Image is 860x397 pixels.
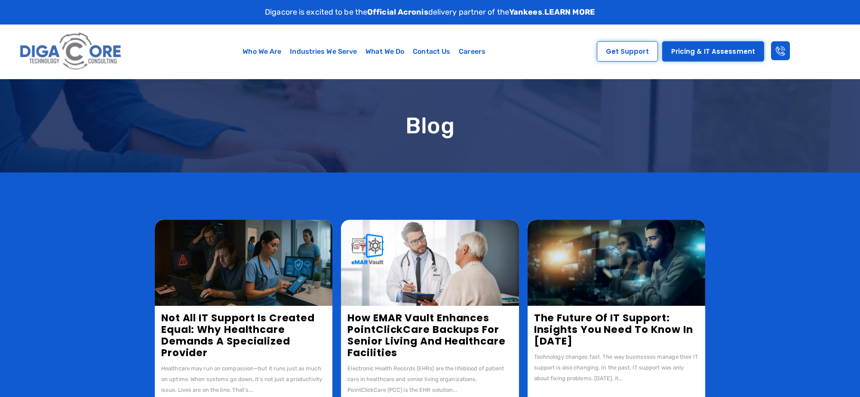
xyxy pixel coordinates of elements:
nav: Menu [169,42,560,62]
a: What We Do [361,42,408,62]
img: Healthcare IT support, Not All IT Support is Created Equal: Why Healthcare Demands a Specialized ... [155,220,332,306]
a: Get Support [597,41,658,62]
a: The Future of IT Support: Insights You Need to Know in [DATE] [534,311,693,348]
img: Digacore logo 1 [17,29,125,74]
div: Technology changes fast. The way businesses manage their IT support is also changing. In the past... [534,351,699,384]
span: Pricing & IT Assessment [671,48,755,55]
h1: Blog [155,114,705,138]
div: Electronic Health Records (EHRs) are the lifeblood of patient care in healthcare and senior livin... [347,363,512,395]
div: Healthcare may run on compassion—but it runs just as much on uptime. When systems go down, it’s n... [161,363,326,395]
a: Contact Us [408,42,455,62]
a: LEARN MORE [544,7,595,17]
strong: Yankees [509,7,542,17]
a: Pricing & IT Assessment [662,41,764,62]
strong: Official Acronis [367,7,428,17]
img: How EMAR Vault Enhances PointClickCare Backups for Senior Living & Healthcare [341,220,519,306]
a: Who We Are [238,42,286,62]
a: Not All IT Support is Created Equal: Why Healthcare Demands a Specialized Provider [161,311,315,360]
img: The Future of IT Support Insights You Need to Know in 2025 [528,220,705,306]
p: Digacore is excited to be the delivery partner of the . [265,6,595,18]
a: Careers [455,42,490,62]
a: How EMAR Vault Enhances PointClickCare Backups for Senior Living and Healthcare Facilities [347,311,505,360]
a: Industries We Serve [286,42,361,62]
span: Get Support [606,48,649,55]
